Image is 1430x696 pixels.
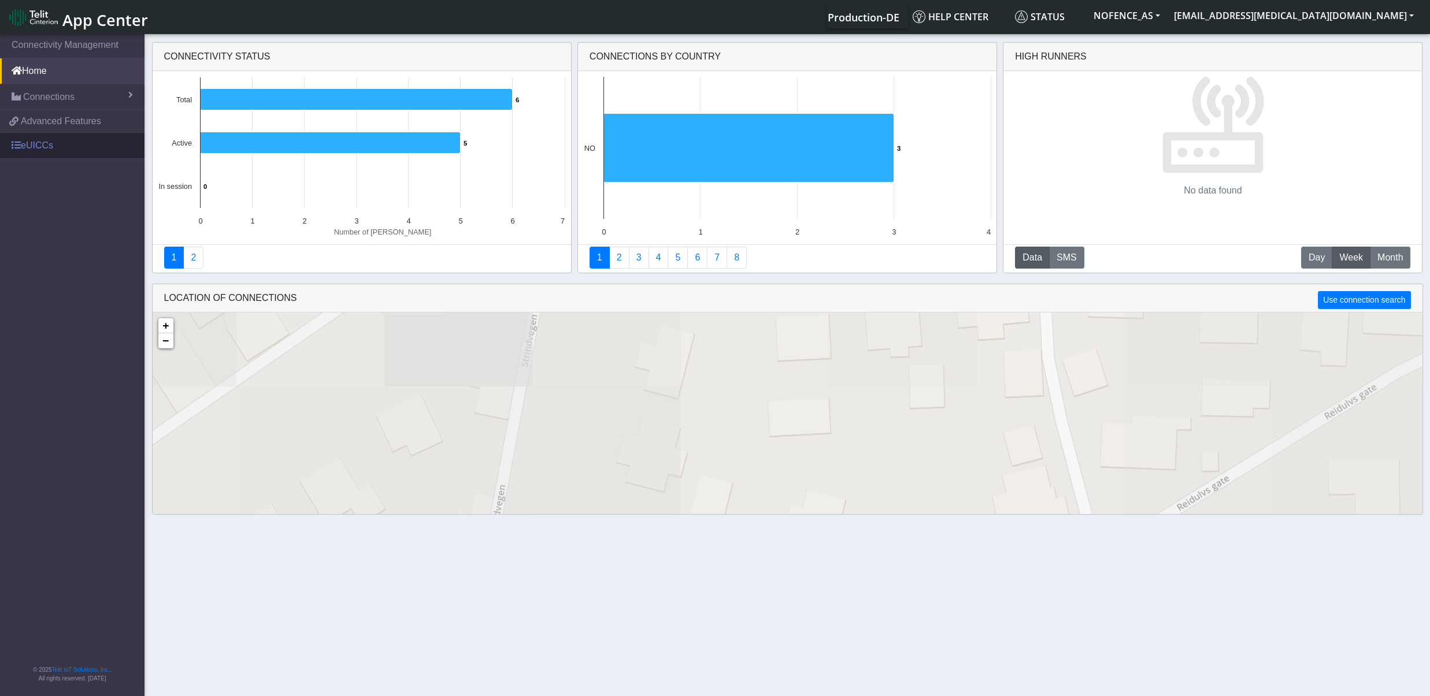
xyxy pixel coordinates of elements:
img: logo-telit-cinterion-gw-new.png [9,8,58,27]
a: Connections By Country [590,247,610,269]
text: 3 [892,228,896,236]
text: Active [172,139,192,147]
nav: Summary paging [590,247,985,269]
a: Connectivity status [164,247,184,269]
a: Zoom out [158,333,173,348]
a: Telit IoT Solutions, Inc. [52,667,110,673]
a: Deployment status [183,247,203,269]
span: App Center [62,9,148,31]
img: status.svg [1015,10,1028,23]
text: Number of [PERSON_NAME] [334,228,431,236]
text: 6 [516,96,519,103]
text: 3 [897,145,901,152]
text: 0 [203,183,207,190]
text: In session [158,182,192,191]
text: NO [584,144,595,152]
button: [EMAIL_ADDRESS][MEDICAL_DATA][DOMAIN_NAME] [1167,5,1421,26]
div: High Runners [1015,50,1087,64]
span: Week [1339,251,1363,265]
text: 0 [198,217,202,225]
span: Connections [23,90,75,104]
button: Use connection search [1318,291,1410,309]
button: Month [1370,247,1410,269]
nav: Summary paging [164,247,560,269]
button: NOFENCE_AS [1087,5,1167,26]
text: Total [176,95,192,104]
button: SMS [1049,247,1084,269]
a: Zero Session [707,247,727,269]
text: 0 [602,228,606,236]
p: No data found [1184,184,1242,198]
text: 2 [795,228,799,236]
img: No data found [1161,71,1265,174]
text: 7 [561,217,565,225]
a: Usage by Carrier [668,247,688,269]
div: Connections By Country [578,43,996,71]
a: Not Connected for 30 days [727,247,747,269]
span: Day [1309,251,1325,265]
button: Data [1015,247,1050,269]
text: 1 [698,228,702,236]
text: 2 [302,217,306,225]
img: knowledge.svg [913,10,925,23]
div: LOCATION OF CONNECTIONS [153,284,1422,312]
a: Status [1010,5,1087,28]
text: 4 [406,217,410,225]
a: Your current platform instance [827,5,899,28]
a: Carrier [609,247,629,269]
span: Status [1015,10,1065,23]
span: Month [1377,251,1403,265]
text: 1 [250,217,254,225]
a: Usage per Country [629,247,649,269]
text: 3 [354,217,358,225]
button: Week [1332,247,1370,269]
span: Production-DE [828,10,899,24]
text: 6 [510,217,514,225]
a: Help center [908,5,1010,28]
button: Day [1301,247,1332,269]
div: 1 [851,295,863,330]
a: Connections By Carrier [649,247,669,269]
span: Help center [913,10,988,23]
div: Connectivity status [153,43,571,71]
text: 5 [464,140,467,147]
span: Advanced Features [21,114,101,128]
a: 14 Days Trend [687,247,707,269]
text: 4 [987,228,991,236]
a: Zoom in [158,318,173,333]
a: App Center [9,5,146,29]
text: 5 [458,217,462,225]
